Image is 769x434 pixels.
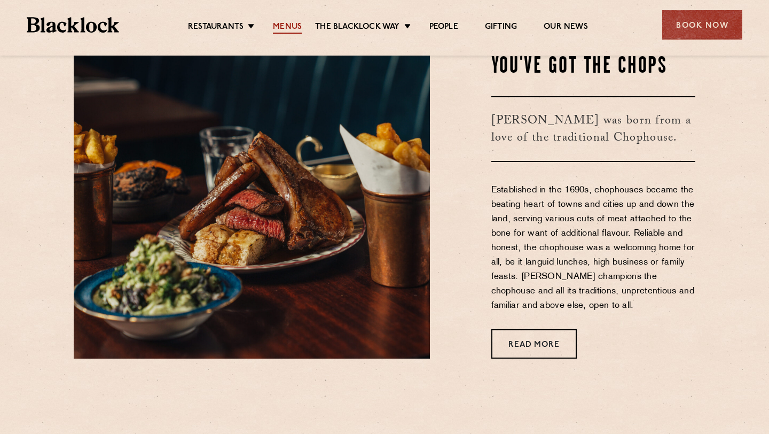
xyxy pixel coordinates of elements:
[662,10,742,40] div: Book Now
[74,53,430,359] img: May25-Blacklock-AllIn-00417-scaled-e1752246198448.jpg
[27,17,119,33] img: BL_Textured_Logo-footer-cropped.svg
[491,96,696,162] h3: [PERSON_NAME] was born from a love of the traditional Chophouse.
[188,22,244,34] a: Restaurants
[491,53,696,80] h2: You've Got The Chops
[491,329,577,359] a: Read More
[429,22,458,34] a: People
[491,183,696,313] p: Established in the 1690s, chophouses became the beating heart of towns and cities up and down the...
[315,22,399,34] a: The Blacklock Way
[273,22,302,34] a: Menus
[485,22,517,34] a: Gifting
[544,22,588,34] a: Our News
